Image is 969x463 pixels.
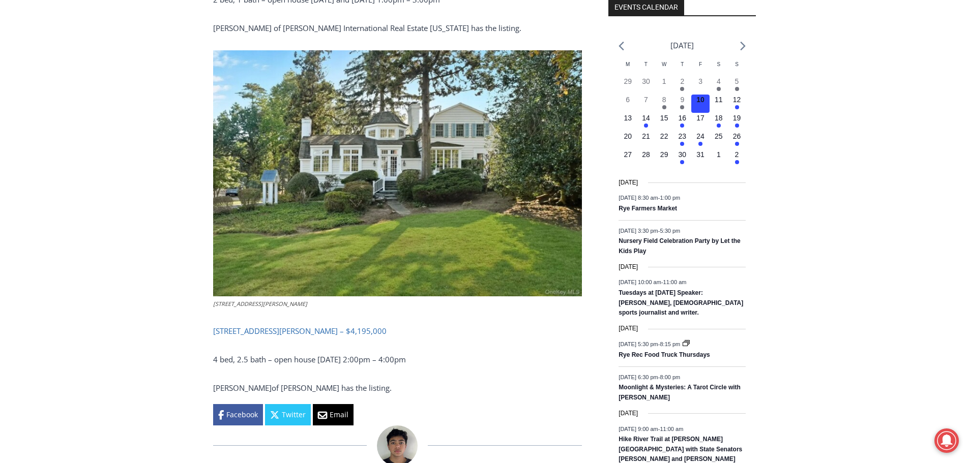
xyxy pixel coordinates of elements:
time: 9 [680,96,684,104]
button: 4 Has events [710,76,728,95]
em: Has events [680,87,684,91]
img: s_800_29ca6ca9-f6cc-433c-a631-14f6620ca39b.jpeg [1,1,101,101]
img: 162 Kirby Lane, Rye [213,50,582,297]
button: 2 Has events [673,76,692,95]
time: 27 [624,150,632,159]
button: 10 [691,95,710,113]
div: Sunday [728,60,746,76]
span: 5:30 pm [660,227,680,233]
button: 3 [691,76,710,95]
div: "I learned about the history of a place I’d honestly never considered even as a resident of [GEOG... [257,1,481,99]
time: 19 [733,114,741,122]
button: 29 [619,76,637,95]
span: 8:00 pm [660,374,680,380]
div: Saturday [710,60,728,76]
div: of [PERSON_NAME] has the listing. [213,382,582,394]
time: [DATE] [619,178,638,188]
span: 1:00 pm [660,195,680,201]
button: 1 [655,76,673,95]
span: Intern @ [DOMAIN_NAME] [266,101,472,124]
em: Has events [680,160,684,164]
time: - [619,374,680,380]
button: 5 Has events [728,76,746,95]
button: 13 [619,113,637,131]
time: - [619,227,680,233]
time: 17 [696,114,704,122]
em: Has events [735,124,739,128]
time: - [619,195,680,201]
button: 1 [710,149,728,168]
time: 8 [662,96,666,104]
button: 14 Has events [637,113,655,131]
time: 10 [696,96,704,104]
button: 2 Has events [728,149,746,168]
time: 18 [715,114,723,122]
span: 11:00 am [660,425,683,431]
span: [DATE] 6:30 pm [619,374,658,380]
em: Has events [698,142,702,146]
div: Friday [691,60,710,76]
a: Tuesdays at [DATE] Speaker: [PERSON_NAME], [DEMOGRAPHIC_DATA] sports journalist and writer. [619,289,743,317]
em: Has events [735,160,739,164]
button: 6 [619,95,637,113]
span: W [662,61,666,67]
time: 30 [679,150,687,159]
a: Nursery Field Celebration Party by Let the Kids Play [619,237,740,255]
button: 29 [655,149,673,168]
time: [DATE] [619,262,638,272]
span: [DATE] 3:30 pm [619,227,658,233]
a: [STREET_ADDRESS][PERSON_NAME] – $4,195,000 [213,326,387,336]
span: F [699,61,702,67]
em: Has events [735,105,739,109]
div: Co-sponsored by Westchester County Parks [106,30,142,83]
button: 19 Has events [728,113,746,131]
time: 24 [696,132,704,140]
time: 26 [733,132,741,140]
p: [PERSON_NAME] of [PERSON_NAME] International Real Estate [US_STATE] has the listing. [213,22,582,34]
time: 2 [735,150,739,159]
time: 28 [642,150,650,159]
time: [DATE] [619,409,638,418]
em: Has events [680,105,684,109]
em: Has events [735,87,739,91]
a: Moonlight & Mysteries: A Tarot Circle with [PERSON_NAME] [619,384,741,402]
time: 2 [680,77,684,85]
time: 29 [624,77,632,85]
button: 23 Has events [673,131,692,149]
a: [PERSON_NAME] Read Sanctuary Fall Fest: [DATE] [1,101,147,127]
a: Previous month [619,41,624,51]
time: [DATE] [619,324,638,333]
a: Email [313,404,354,425]
span: T [681,61,684,67]
span: M [626,61,630,67]
time: 4 [717,77,721,85]
span: 11:00 am [663,279,687,285]
time: 7 [644,96,648,104]
li: [DATE] [670,39,694,52]
time: - [619,425,683,431]
div: 1 [106,86,111,96]
button: 27 [619,149,637,168]
time: 6 [626,96,630,104]
time: 1 [717,150,721,159]
button: 8 Has events [655,95,673,113]
span: T [644,61,648,67]
time: 22 [660,132,668,140]
time: 1 [662,77,666,85]
time: 5 [735,77,739,85]
time: 11 [715,96,723,104]
span: 8:15 pm [660,341,680,347]
p: 4 bed, 2.5 bath – open house [DATE] 2:00pm – 4:00pm [213,353,582,365]
button: 31 [691,149,710,168]
button: 15 [655,113,673,131]
time: 23 [679,132,687,140]
em: Has events [644,124,648,128]
a: Next month [740,41,746,51]
time: 3 [698,77,702,85]
time: 29 [660,150,668,159]
div: Tuesday [637,60,655,76]
button: 16 Has events [673,113,692,131]
div: / [113,86,116,96]
button: 20 [619,131,637,149]
div: 6 [119,86,123,96]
